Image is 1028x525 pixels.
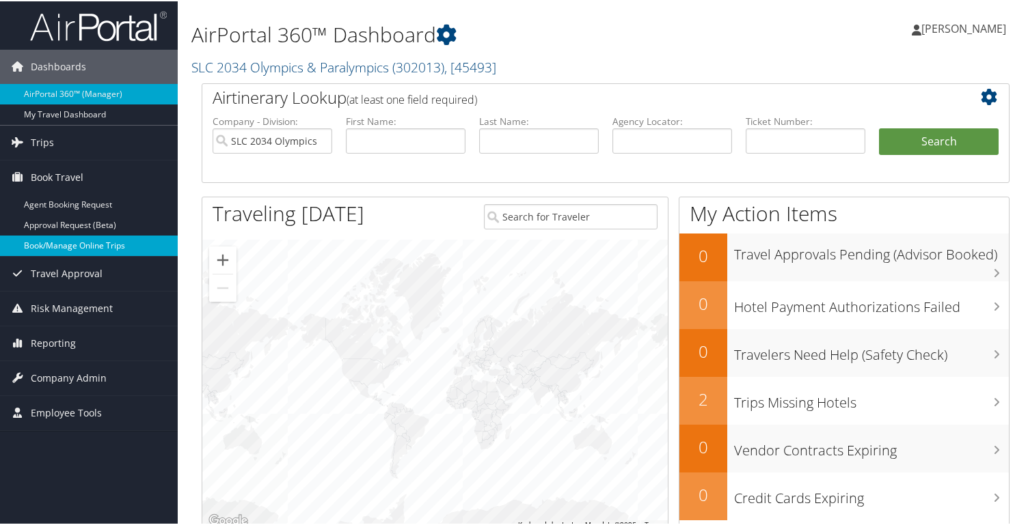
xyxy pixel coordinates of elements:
span: [PERSON_NAME] [921,20,1006,35]
span: , [ 45493 ] [444,57,496,75]
a: 0Credit Cards Expiring [679,471,1009,519]
img: airportal-logo.png [30,9,167,41]
h1: Traveling [DATE] [213,198,364,227]
a: 0Vendor Contracts Expiring [679,423,1009,471]
span: Book Travel [31,159,83,193]
span: Company Admin [31,360,107,394]
h2: 0 [679,434,727,457]
h2: 2 [679,386,727,410]
span: Risk Management [31,290,113,324]
a: 2Trips Missing Hotels [679,375,1009,423]
h3: Trips Missing Hotels [734,385,1009,411]
label: First Name: [346,113,465,127]
span: Dashboards [31,48,86,83]
h3: Vendor Contracts Expiring [734,433,1009,459]
a: 0Travel Approvals Pending (Advisor Booked) [679,232,1009,280]
h3: Hotel Payment Authorizations Failed [734,289,1009,315]
a: 0Hotel Payment Authorizations Failed [679,280,1009,328]
span: (at least one field required) [347,91,477,106]
label: Last Name: [479,113,599,127]
button: Zoom out [209,273,236,300]
a: 0Travelers Need Help (Safety Check) [679,328,1009,375]
h3: Travelers Need Help (Safety Check) [734,337,1009,363]
span: Employee Tools [31,395,102,429]
h2: 0 [679,243,727,266]
h2: 0 [679,482,727,505]
h2: Airtinerary Lookup [213,85,932,108]
span: Trips [31,124,54,158]
a: SLC 2034 Olympics & Paralympics [191,57,496,75]
h3: Travel Approvals Pending (Advisor Booked) [734,237,1009,263]
h1: My Action Items [679,198,1009,227]
span: Reporting [31,325,76,359]
label: Ticket Number: [746,113,865,127]
button: Zoom in [209,245,236,272]
a: [PERSON_NAME] [912,7,1020,48]
h2: 0 [679,291,727,314]
h1: AirPortal 360™ Dashboard [191,19,744,48]
h2: 0 [679,339,727,362]
label: Agency Locator: [612,113,732,127]
span: Travel Approval [31,255,103,289]
label: Company - Division: [213,113,332,127]
button: Search [879,127,999,154]
span: ( 302013 ) [392,57,444,75]
h3: Credit Cards Expiring [734,481,1009,507]
input: Search for Traveler [484,203,658,228]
